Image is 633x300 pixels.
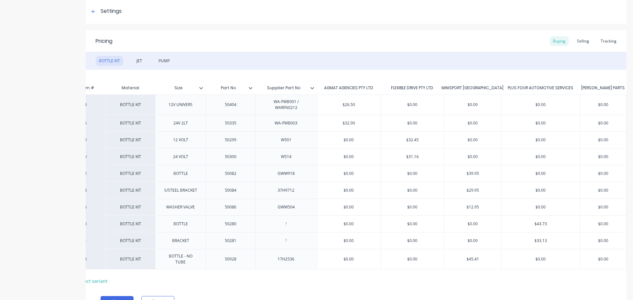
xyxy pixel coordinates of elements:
[381,132,444,148] div: $32.45
[381,251,444,267] div: $0.00
[317,115,380,131] div: $32.90
[255,80,313,96] div: Supplier Part No
[270,152,303,161] div: W514
[381,96,444,113] div: $0.00
[580,251,626,267] div: $0.00
[444,132,501,148] div: $0.00
[155,80,202,96] div: Size
[206,81,255,95] div: Part No
[164,119,197,127] div: 24V 2LT
[56,115,626,131] div: 50335BOTTLE KIT24V 2LT50335WA-FWB003$32.90$0.00$0.00$0.00$0.00
[580,165,626,182] div: $0.00
[155,56,173,66] div: PUMP
[56,131,626,148] div: 50299BOTTLE KIT12 VOLT50299W501$0.00$32.45$0.00$0.00$0.00
[508,85,573,91] div: PLUS FOUR AUTOMOTIVE SERVICES
[444,232,501,249] div: $0.00
[258,97,314,112] div: WA-FWB001 / WARP60212
[550,36,569,46] div: Buying
[501,165,580,182] div: $0.00
[105,182,155,199] div: BOTTLE KIT
[269,119,303,127] div: WA-FWB003
[214,119,247,127] div: 50335
[317,182,380,199] div: $0.00
[105,199,155,215] div: BOTTLE KIT
[501,232,580,249] div: $33.13
[56,249,626,269] div: 50928BOTTLE KITBOTTLE - NO TUBE5092817H2536$0.00$0.00$45.41$0.00$0.00
[580,232,626,249] div: $0.00
[317,216,380,232] div: $0.00
[105,148,155,165] div: BOTTLE KIT
[501,182,580,199] div: $0.00
[391,85,433,91] div: FLEXIBLE DRIVE PTY LTD
[501,199,580,215] div: $0.00
[381,216,444,232] div: $0.00
[574,36,592,46] div: Selling
[214,136,247,144] div: 50299
[381,182,444,199] div: $0.00
[56,148,626,165] div: 50300BOTTLE KIT24 VOLT50300W514$0.00$31.16$0.00$0.00$0.00
[317,165,380,182] div: $0.00
[444,115,501,131] div: $0.00
[580,182,626,199] div: $0.00
[501,96,580,113] div: $0.00
[164,169,197,178] div: BOTTLE
[214,255,247,263] div: 50928
[56,95,626,115] div: 50404BOTTLE KIT12V UNIVERS50404WA-FWB001 / WARP60212$26.50$0.00$0.00$0.00$0.00
[597,36,620,46] div: Tracking
[105,165,155,182] div: BOTTLE KIT
[444,149,501,165] div: $0.00
[164,220,197,228] div: BOTTLE
[101,7,122,15] div: Settings
[444,182,501,199] div: $29.95
[270,186,303,195] div: 37H9712
[381,115,444,131] div: $0.00
[105,249,155,269] div: BOTTLE KIT
[105,81,155,95] div: Material
[270,169,303,178] div: GWW918
[214,152,247,161] div: 50300
[56,215,626,232] div: 50280BOTTLE KITBOTTLE50280$0.00$0.00$0.00$43.73$0.00
[56,199,626,215] div: 50086BOTTLE KITWASHER VALVE50086GWW504$0.00$0.00$12.95$0.00$0.00
[158,252,203,266] div: BOTTLE - NO TUBE
[381,199,444,215] div: $0.00
[214,203,247,211] div: 50086
[164,152,197,161] div: 24 VOLT
[317,199,380,215] div: $0.00
[580,199,626,215] div: $0.00
[317,232,380,249] div: $0.00
[501,132,580,148] div: $0.00
[105,131,155,148] div: BOTTLE KIT
[501,115,580,131] div: $0.00
[161,203,200,211] div: WASHER VALVE
[96,56,123,66] div: BOTTLE KIT
[444,96,501,113] div: $0.00
[317,132,380,148] div: $0.00
[56,232,626,249] div: 50281BOTTLE KITBRACKET50281$0.00$0.00$0.00$33.13$0.00
[501,149,580,165] div: $0.00
[214,169,247,178] div: 50082
[444,165,501,182] div: $39.95
[317,96,380,113] div: $26.50
[317,251,380,267] div: $0.00
[164,136,197,144] div: 12 VOLT
[381,165,444,182] div: $0.00
[214,220,247,228] div: 50280
[581,85,625,91] div: [PERSON_NAME] PARTS
[381,232,444,249] div: $0.00
[444,199,501,215] div: $12.95
[580,96,626,113] div: $0.00
[580,216,626,232] div: $0.00
[270,136,303,144] div: W501
[56,165,626,182] div: 50082BOTTLE KITBOTTLE50082GWW918$0.00$0.00$39.95$0.00$0.00
[214,236,247,245] div: 50281
[317,149,380,165] div: $0.00
[163,100,198,109] div: 12V UNIVERS
[381,149,444,165] div: $31.16
[255,81,317,95] div: Supplier Part No
[270,203,303,211] div: GWW504
[214,100,247,109] div: 50404
[444,216,501,232] div: $0.00
[214,186,247,195] div: 50084
[155,81,206,95] div: Size
[164,236,197,245] div: BRACKET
